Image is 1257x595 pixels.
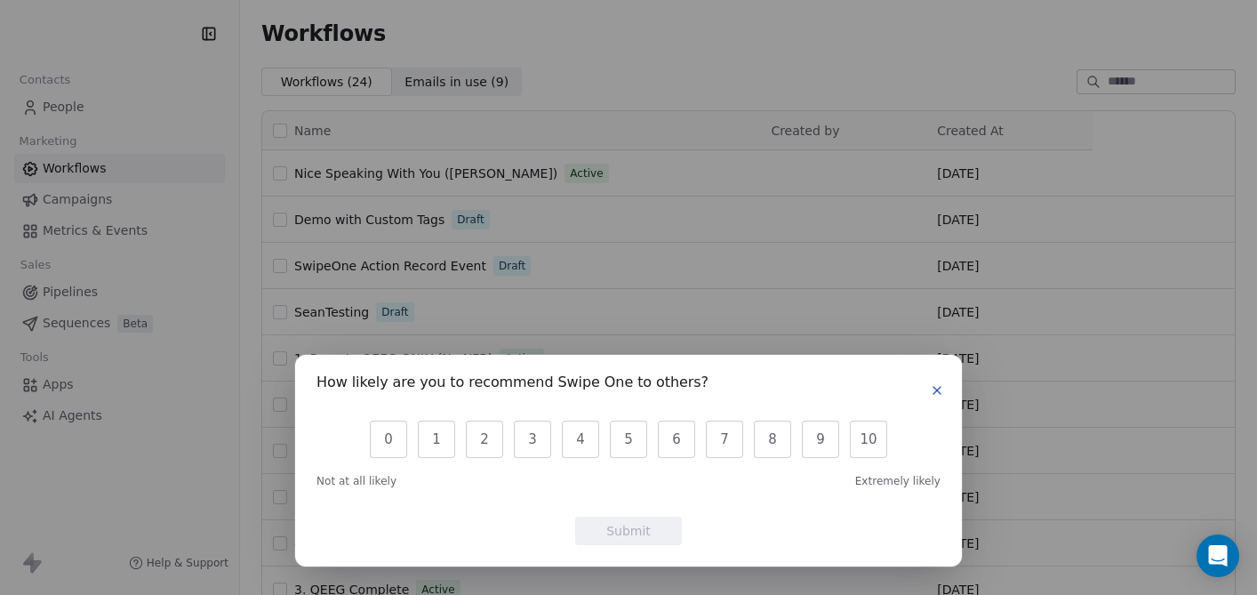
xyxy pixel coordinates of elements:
button: 9 [802,421,839,458]
button: 3 [514,421,551,458]
button: 5 [610,421,647,458]
span: Extremely likely [855,474,941,488]
button: 7 [706,421,743,458]
button: Submit [575,517,682,545]
button: 6 [658,421,695,458]
h1: How likely are you to recommend Swipe One to others? [316,376,709,394]
button: 0 [370,421,407,458]
button: 1 [418,421,455,458]
button: 10 [850,421,887,458]
button: 2 [466,421,503,458]
span: Not at all likely [316,474,396,488]
button: 8 [754,421,791,458]
button: 4 [562,421,599,458]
